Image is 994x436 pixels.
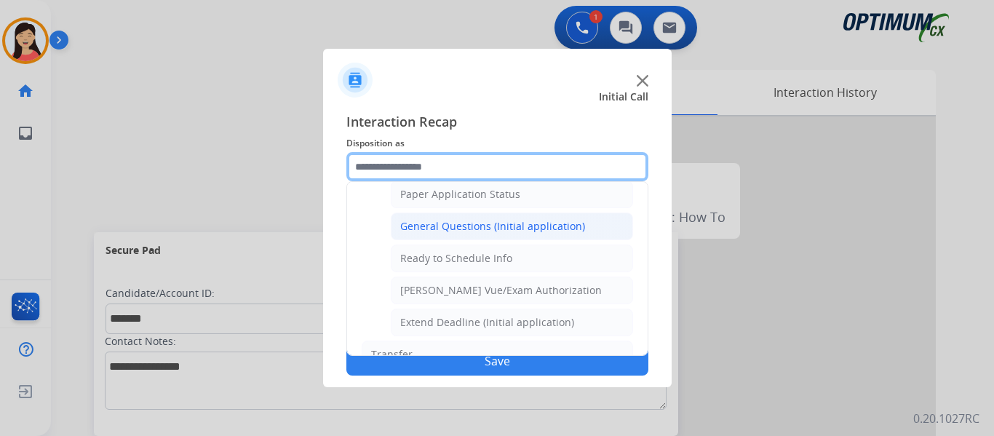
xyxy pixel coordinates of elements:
[400,187,520,202] div: Paper Application Status
[338,63,373,98] img: contactIcon
[371,347,413,362] div: Transfer
[913,410,979,427] p: 0.20.1027RC
[346,135,648,152] span: Disposition as
[400,315,574,330] div: Extend Deadline (Initial application)
[400,219,585,234] div: General Questions (Initial application)
[400,283,602,298] div: [PERSON_NAME] Vue/Exam Authorization
[346,111,648,135] span: Interaction Recap
[346,346,648,376] button: Save
[599,90,648,104] span: Initial Call
[400,251,512,266] div: Ready to Schedule Info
